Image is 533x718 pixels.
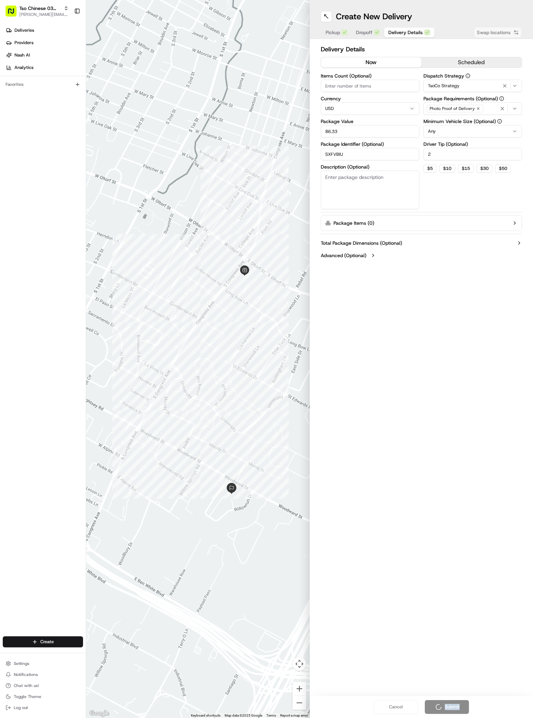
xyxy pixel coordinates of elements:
a: Analytics [3,62,86,73]
img: Google [88,709,111,718]
a: Terms [266,714,276,717]
button: Map camera controls [293,657,306,671]
button: Create [3,636,83,647]
span: Create [40,639,54,645]
label: Total Package Dimensions (Optional) [321,240,402,246]
button: now [321,57,421,68]
label: Advanced (Optional) [321,252,366,259]
a: Deliveries [3,25,86,36]
button: Chat with us! [3,681,83,690]
div: 📗 [7,155,12,160]
label: Package Requirements (Optional) [423,96,522,101]
img: 1736555255976-a54dd68f-1ca7-489b-9aae-adbdc363a1c4 [14,126,19,131]
button: Log out [3,703,83,712]
span: Delivery Details [388,29,423,36]
label: Driver Tip (Optional) [423,142,522,146]
img: 4281594248423_2fcf9dad9f2a874258b8_72.png [14,66,27,78]
input: Enter package value [321,125,419,138]
button: Zoom out [293,696,306,710]
span: Chat with us! [14,683,39,688]
img: Wisdom Oko [7,119,18,132]
div: 💻 [58,155,64,160]
a: Powered byPylon [49,171,83,176]
span: Map data ©2025 Google [225,714,262,717]
button: Package Requirements (Optional) [499,96,504,101]
button: $15 [458,164,474,173]
div: Favorites [3,79,83,90]
button: Zoom in [293,682,306,696]
p: Welcome 👋 [7,28,125,39]
button: Advanced (Optional) [321,252,522,259]
label: Currency [321,96,419,101]
button: $30 [476,164,492,173]
label: Description (Optional) [321,164,419,169]
button: Dispatch Strategy [465,73,470,78]
button: Settings [3,659,83,668]
label: Dispatch Strategy [423,73,522,78]
div: Start new chat [31,66,113,73]
span: Knowledge Base [14,154,53,161]
button: Tso Chinese 03 TsoCo[PERSON_NAME][EMAIL_ADDRESS][DOMAIN_NAME] [3,3,71,19]
span: TsoCo Strategy [428,83,460,89]
span: Log out [14,705,28,710]
input: Enter driver tip amount [423,148,522,160]
label: Minimum Vehicle Size (Optional) [423,119,522,124]
button: TsoCo Strategy [423,80,522,92]
input: Clear [18,44,114,52]
span: Photo Proof of Delivery [430,106,475,111]
a: Nash AI [3,50,86,61]
a: Open this area in Google Maps (opens a new window) [88,709,111,718]
button: Notifications [3,670,83,679]
button: Minimum Vehicle Size (Optional) [497,119,502,124]
button: Toggle Theme [3,692,83,701]
img: Antonia (Store Manager) [7,100,18,111]
button: Start new chat [117,68,125,76]
button: $5 [423,164,437,173]
img: Nash [7,7,21,21]
a: Report a map error [280,714,308,717]
button: See all [107,88,125,97]
span: [PERSON_NAME] (Store Manager) [21,107,91,112]
div: Past conversations [7,90,44,95]
a: Providers [3,37,86,48]
h2: Delivery Details [321,44,522,54]
span: Toggle Theme [14,694,41,699]
input: Enter package identifier [321,148,419,160]
span: Settings [14,661,29,666]
button: $50 [495,164,511,173]
button: [PERSON_NAME][EMAIL_ADDRESS][DOMAIN_NAME] [19,12,69,17]
img: 1736555255976-a54dd68f-1ca7-489b-9aae-adbdc363a1c4 [7,66,19,78]
h1: Create New Delivery [336,11,412,22]
span: [DATE] [96,107,110,112]
button: $10 [439,164,455,173]
span: Pylon [69,171,83,176]
label: Package Items ( 0 ) [334,220,374,226]
span: Deliveries [14,27,34,33]
label: Items Count (Optional) [321,73,419,78]
span: • [75,125,77,131]
button: Tso Chinese 03 TsoCo [19,5,61,12]
label: Package Identifier (Optional) [321,142,419,146]
span: [DATE] [79,125,93,131]
span: API Documentation [65,154,111,161]
span: Wisdom [PERSON_NAME] [21,125,73,131]
a: 💻API Documentation [55,151,113,164]
span: Providers [14,40,33,46]
div: We're available if you need us! [31,73,95,78]
span: Dropoff [356,29,372,36]
button: Package Items (0) [321,215,522,231]
button: Photo Proof of Delivery [423,102,522,115]
label: Package Value [321,119,419,124]
button: scheduled [421,57,522,68]
input: Enter number of items [321,80,419,92]
button: Total Package Dimensions (Optional) [321,240,522,246]
span: • [92,107,94,112]
span: Pickup [326,29,340,36]
span: Nash AI [14,52,30,58]
a: 📗Knowledge Base [4,151,55,164]
span: Analytics [14,64,33,71]
span: Notifications [14,672,38,677]
button: Keyboard shortcuts [191,713,221,718]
